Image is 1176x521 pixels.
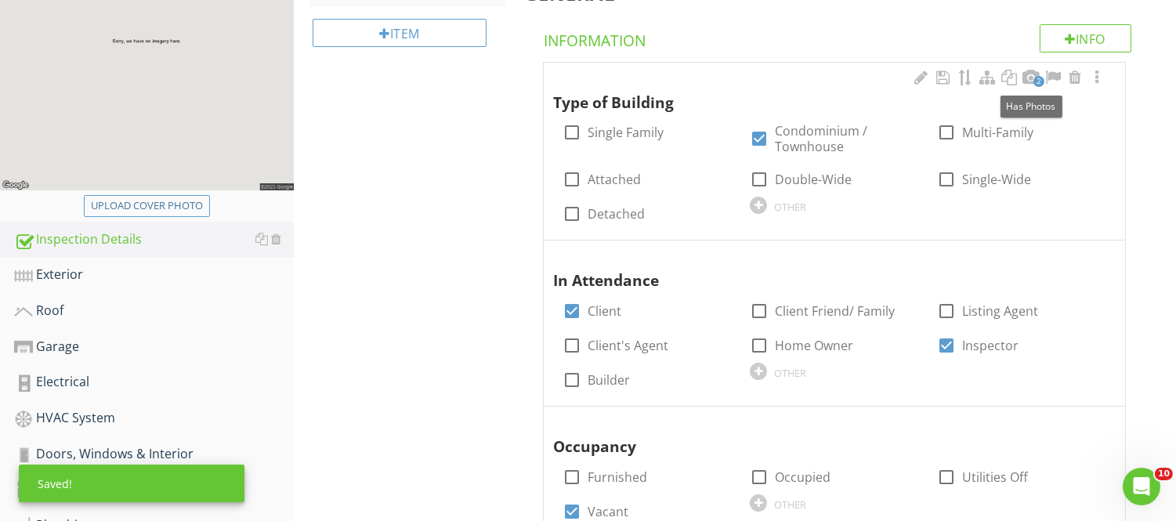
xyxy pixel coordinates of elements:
label: Detached [588,206,645,222]
label: Client Friend/ Family [775,303,895,319]
div: OTHER [774,201,806,213]
div: Exterior [14,265,294,285]
label: Furnished [588,469,647,485]
label: Single-Wide [963,172,1032,187]
label: Double-Wide [775,172,852,187]
span: 10 [1155,468,1173,480]
div: OTHER [774,498,806,511]
label: Inspector [963,338,1019,353]
div: Garage [14,337,294,357]
div: Electrical [14,372,294,393]
div: In Attendance [553,247,1087,292]
label: Client [588,303,621,319]
div: Info [1040,24,1132,52]
label: Single Family [588,125,664,140]
label: Attached [588,172,641,187]
div: Upload cover photo [91,198,203,214]
label: Utilities Off [963,469,1029,485]
div: Occupancy [553,413,1087,458]
div: Built-in Appliances [14,480,294,501]
label: Occupied [775,469,830,485]
div: Item [313,19,486,47]
span: 2 [1033,76,1044,87]
button: Upload cover photo [84,195,210,217]
div: Saved! [19,465,244,502]
label: Multi-Family [963,125,1034,140]
iframe: Intercom live chat [1123,468,1160,505]
label: Vacant [588,504,628,519]
div: Inspection Details [14,230,294,250]
label: Listing Agent [963,303,1039,319]
div: OTHER [774,367,806,379]
label: Condominium / Townhouse [775,123,918,154]
label: Client's Agent [588,338,668,353]
div: Doors, Windows & Interior [14,444,294,465]
div: HVAC System [14,408,294,429]
h4: Information [544,24,1131,51]
label: Home Owner [775,338,853,353]
div: Roof [14,301,294,321]
label: Builder [588,372,630,388]
div: Type of Building [553,69,1087,114]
